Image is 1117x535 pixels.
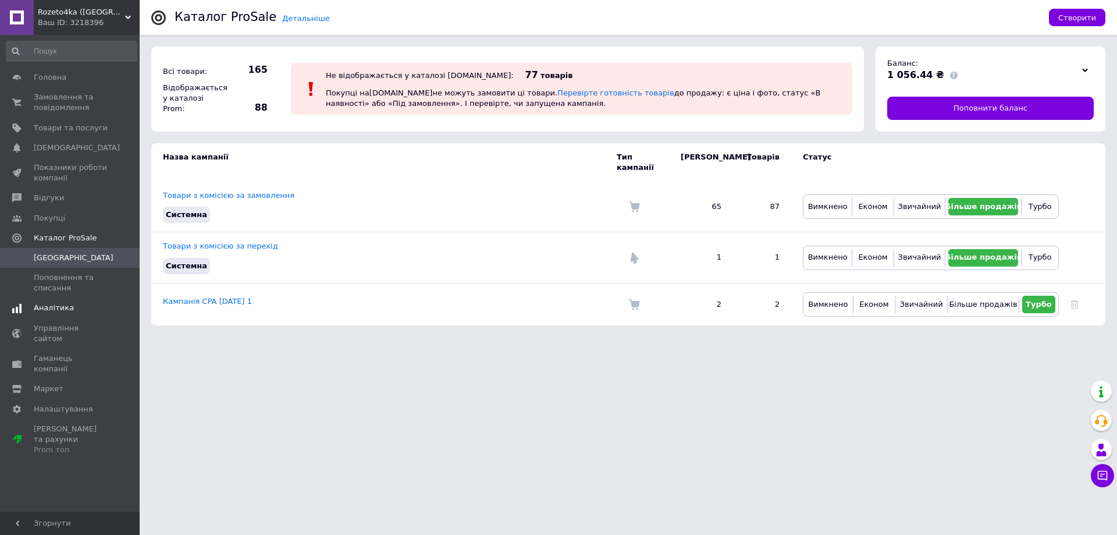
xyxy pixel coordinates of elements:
[951,296,1015,313] button: Більше продажів
[669,232,733,283] td: 1
[34,162,108,183] span: Показники роботи компанії
[1029,202,1052,211] span: Турбо
[525,69,538,80] span: 77
[34,213,65,224] span: Покупці
[163,297,252,306] a: Кампанія CPA [DATE] 1
[227,63,268,76] span: 165
[948,198,1018,215] button: Більше продажів
[859,300,888,309] span: Економ
[945,202,1022,211] span: Більше продажів
[948,249,1018,267] button: Більше продажів
[628,201,640,212] img: Комісія за замовлення
[1070,300,1079,309] a: Видалити
[175,11,276,23] div: Каталог ProSale
[898,253,941,261] span: Звичайний
[806,296,850,313] button: Вимкнено
[617,143,669,182] td: Тип кампанії
[733,143,791,182] td: Товарів
[1026,300,1052,309] span: Турбо
[34,92,108,113] span: Замовлення та повідомлення
[540,71,572,80] span: товарів
[858,202,887,211] span: Економ
[808,253,848,261] span: Вимкнено
[34,253,113,263] span: [GEOGRAPHIC_DATA]
[151,143,617,182] td: Назва кампанії
[791,143,1059,182] td: Статус
[34,323,108,344] span: Управління сайтом
[160,63,224,80] div: Всі товари:
[669,182,733,232] td: 65
[38,7,125,17] span: Rozeto4ka (Київ)
[954,103,1027,114] span: Поповнити баланс
[34,353,108,374] span: Гаманець компанії
[669,143,733,182] td: [PERSON_NAME]
[897,249,942,267] button: Звичайний
[855,249,890,267] button: Економ
[1029,253,1052,261] span: Турбо
[900,300,943,309] span: Звичайний
[326,71,514,80] div: Не відображається у каталозі [DOMAIN_NAME]:
[34,233,97,243] span: Каталог ProSale
[887,69,944,80] span: 1 056.44 ₴
[806,198,849,215] button: Вимкнено
[1022,296,1055,313] button: Турбо
[1058,13,1096,22] span: Створити
[733,232,791,283] td: 1
[34,303,74,313] span: Аналітика
[1024,198,1055,215] button: Турбо
[34,193,64,203] span: Відгуки
[887,97,1094,120] a: Поповнити баланс
[887,59,918,68] span: Баланс:
[855,198,890,215] button: Економ
[897,198,942,215] button: Звичайний
[669,283,733,325] td: 2
[34,424,108,456] span: [PERSON_NAME] та рахунки
[808,202,848,211] span: Вимкнено
[858,253,887,261] span: Економ
[6,41,137,62] input: Пошук
[282,14,330,23] a: Детальніше
[166,210,207,219] span: Системна
[898,296,944,313] button: Звичайний
[1049,9,1105,26] button: Створити
[733,182,791,232] td: 87
[945,253,1022,261] span: Більше продажів
[34,123,108,133] span: Товари та послуги
[326,88,820,108] span: Покупці на [DOMAIN_NAME] не можуть замовити ці товари. до продажу: є ціна і фото, статус «В наявн...
[303,80,320,98] img: :exclamation:
[628,252,640,264] img: Комісія за перехід
[1024,249,1055,267] button: Турбо
[34,72,66,83] span: Головна
[34,384,63,394] span: Маркет
[856,296,892,313] button: Економ
[160,80,224,118] div: Відображається у каталозі Prom:
[949,300,1017,309] span: Більше продажів
[163,242,278,250] a: Товари з комісією за перехід
[38,17,140,28] div: Ваш ID: 3218396
[808,300,848,309] span: Вимкнено
[166,261,207,270] span: Системна
[34,445,108,455] div: Prom топ
[34,143,120,153] span: [DEMOGRAPHIC_DATA]
[163,191,294,200] a: Товари з комісією за замовлення
[898,202,941,211] span: Звичайний
[628,299,640,310] img: Комісія за замовлення
[34,272,108,293] span: Поповнення та списання
[733,283,791,325] td: 2
[806,249,849,267] button: Вимкнено
[34,404,93,414] span: Налаштування
[1091,464,1114,487] button: Чат з покупцем
[227,101,268,114] span: 88
[557,88,674,97] a: Перевірте готовність товарів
